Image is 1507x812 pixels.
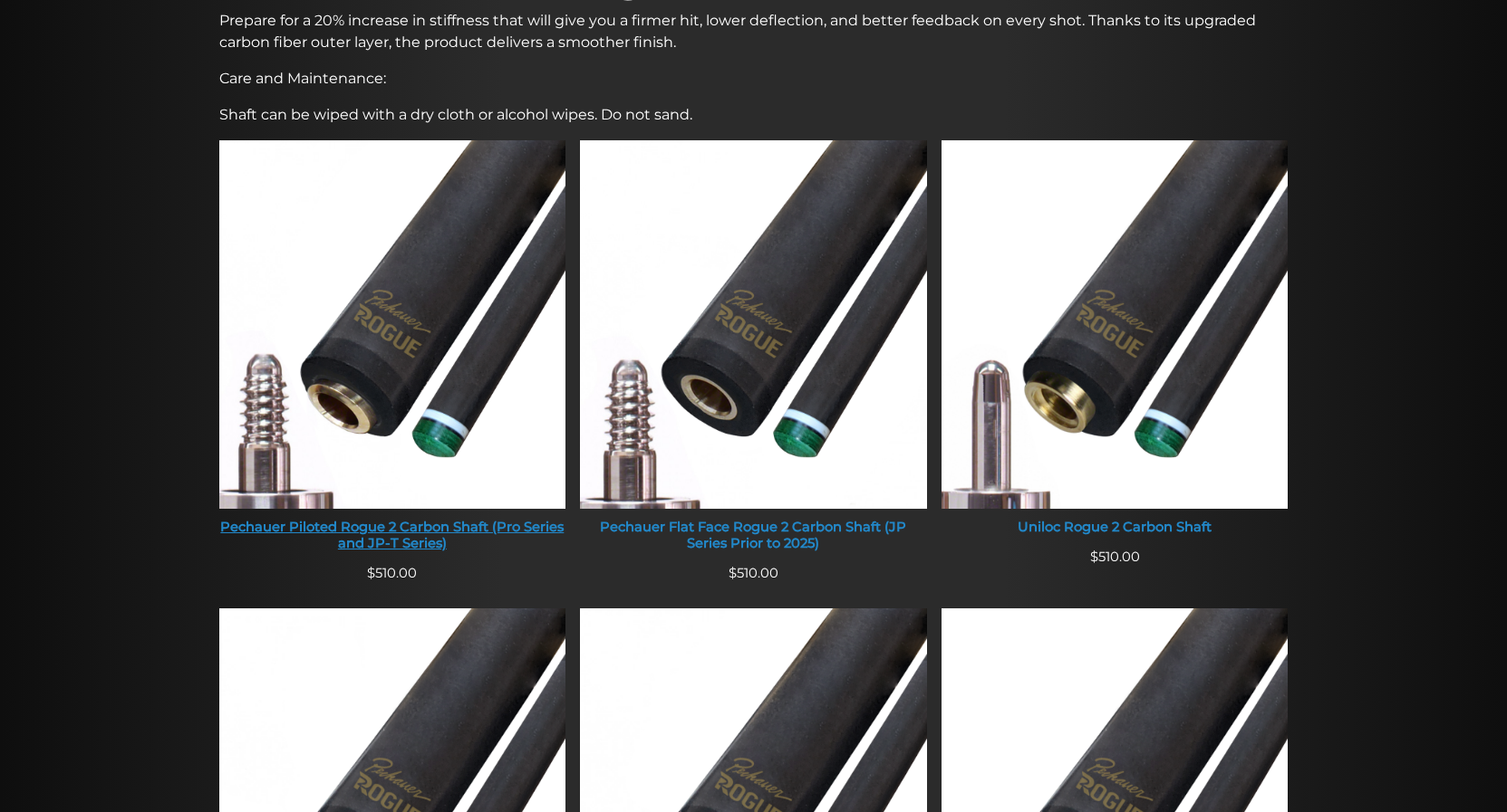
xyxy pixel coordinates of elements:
[1090,549,1140,565] span: 510.00
[219,520,566,551] div: Pechauer Piloted Rogue 2 Carbon Shaft (Pro Series and JP-T Series)
[729,565,778,581] span: 510.00
[219,10,1289,53] p: Prepare for a 20% increase in stiffness that will give you a firmer hit, lower deflection, and be...
[219,140,566,509] img: Pechauer Piloted Rogue 2 Carbon Shaft (Pro Series and JP-T Series)
[942,140,1289,509] img: Uniloc Rogue 2 Carbon Shaft
[580,520,927,551] div: Pechauer Flat Face Rogue 2 Carbon Shaft (JP Series Prior to 2025)
[580,140,927,509] img: Pechauer Flat Face Rogue 2 Carbon Shaft (JP Series Prior to 2025)
[219,104,1289,126] p: Shaft can be wiped with a dry cloth or alcohol wipes. Do not sand.
[729,565,737,581] span: $
[219,68,1289,90] p: Care and Maintenance:
[580,140,927,563] a: Pechauer Flat Face Rogue 2 Carbon Shaft (JP Series Prior to 2025) Pechauer Flat Face Rogue 2 Carb...
[1090,549,1098,565] span: $
[367,565,375,581] span: $
[942,520,1289,536] div: Uniloc Rogue 2 Carbon Shaft
[942,140,1289,547] a: Uniloc Rogue 2 Carbon Shaft Uniloc Rogue 2 Carbon Shaft
[367,565,417,581] span: 510.00
[219,140,566,563] a: Pechauer Piloted Rogue 2 Carbon Shaft (Pro Series and JP-T Series) Pechauer Piloted Rogue 2 Carbo...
